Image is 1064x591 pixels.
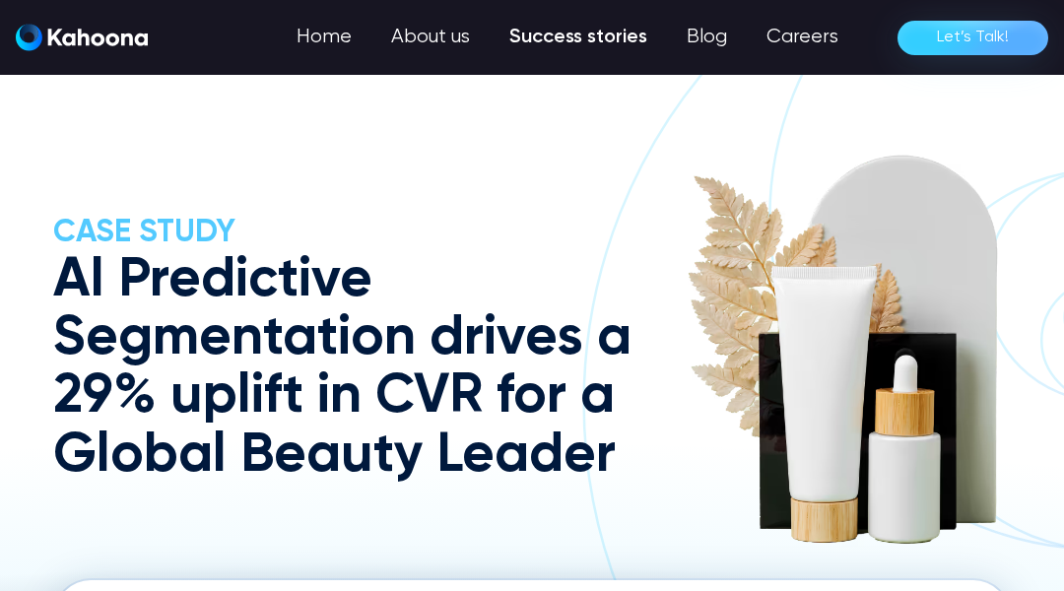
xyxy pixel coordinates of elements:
[16,24,148,52] a: home
[937,22,1009,53] div: Let’s Talk!
[667,18,747,57] a: Blog
[371,18,490,57] a: About us
[16,24,148,51] img: Kahoona logo white
[53,214,643,251] h2: CASE Study
[490,18,667,57] a: Success stories
[53,252,643,486] h1: AI Predictive Segmentation drives a 29% uplift in CVR for a Global Beauty Leader
[277,18,371,57] a: Home
[898,21,1048,55] a: Let’s Talk!
[747,18,858,57] a: Careers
